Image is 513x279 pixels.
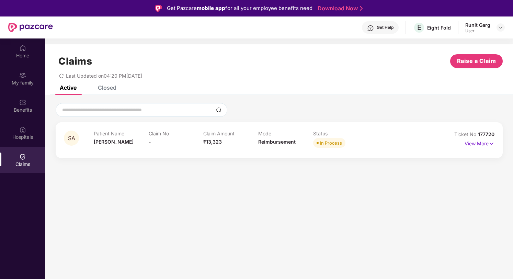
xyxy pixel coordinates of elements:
[155,5,162,12] img: Logo
[313,131,368,136] p: Status
[94,139,134,145] span: [PERSON_NAME]
[258,139,296,145] span: Reimbursement
[465,138,494,147] p: View More
[19,126,26,133] img: svg+xml;base64,PHN2ZyBpZD0iSG9zcGl0YWxzIiB4bWxucz0iaHR0cDovL3d3dy53My5vcmcvMjAwMC9zdmciIHdpZHRoPS...
[478,131,494,137] span: 177720
[457,57,496,65] span: Raise a Claim
[454,131,478,137] span: Ticket No
[197,5,225,11] strong: mobile app
[203,131,258,136] p: Claim Amount
[498,25,503,30] img: svg+xml;base64,PHN2ZyBpZD0iRHJvcGRvd24tMzJ4MzIiIHhtbG5zPSJodHRwOi8vd3d3LnczLm9yZy8yMDAwL3N2ZyIgd2...
[318,5,361,12] a: Download Now
[417,23,421,32] span: E
[19,153,26,160] img: svg+xml;base64,PHN2ZyBpZD0iQ2xhaW0iIHhtbG5zPSJodHRwOi8vd3d3LnczLm9yZy8yMDAwL3N2ZyIgd2lkdGg9IjIwIi...
[149,139,151,145] span: -
[360,5,363,12] img: Stroke
[59,73,64,79] span: redo
[367,25,374,32] img: svg+xml;base64,PHN2ZyBpZD0iSGVscC0zMngzMiIgeG1sbnM9Imh0dHA6Ly93d3cudzMub3JnLzIwMDAvc3ZnIiB3aWR0aD...
[19,99,26,106] img: svg+xml;base64,PHN2ZyBpZD0iQmVuZWZpdHMiIHhtbG5zPSJodHRwOi8vd3d3LnczLm9yZy8yMDAwL3N2ZyIgd2lkdGg9Ij...
[19,45,26,52] img: svg+xml;base64,PHN2ZyBpZD0iSG9tZSIgeG1sbnM9Imh0dHA6Ly93d3cudzMub3JnLzIwMDAvc3ZnIiB3aWR0aD0iMjAiIG...
[167,4,312,12] div: Get Pazcare for all your employee benefits need
[60,84,77,91] div: Active
[216,107,221,113] img: svg+xml;base64,PHN2ZyBpZD0iU2VhcmNoLTMyeDMyIiB4bWxucz0iaHR0cDovL3d3dy53My5vcmcvMjAwMC9zdmciIHdpZH...
[68,135,75,141] span: SA
[465,22,490,28] div: Runit Garg
[450,54,503,68] button: Raise a Claim
[19,72,26,79] img: svg+xml;base64,PHN2ZyB3aWR0aD0iMjAiIGhlaWdodD0iMjAiIHZpZXdCb3g9IjAgMCAyMCAyMCIgZmlsbD0ibm9uZSIgeG...
[203,139,222,145] span: ₹13,323
[94,131,149,136] p: Patient Name
[258,131,313,136] p: Mode
[320,139,342,146] div: In Process
[377,25,394,30] div: Get Help
[465,28,490,34] div: User
[8,23,53,32] img: New Pazcare Logo
[66,73,142,79] span: Last Updated on 04:20 PM[DATE]
[149,131,204,136] p: Claim No
[489,140,494,147] img: svg+xml;base64,PHN2ZyB4bWxucz0iaHR0cDovL3d3dy53My5vcmcvMjAwMC9zdmciIHdpZHRoPSIxNyIgaGVpZ2h0PSIxNy...
[58,55,92,67] h1: Claims
[427,24,451,31] div: Eight Fold
[98,84,116,91] div: Closed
